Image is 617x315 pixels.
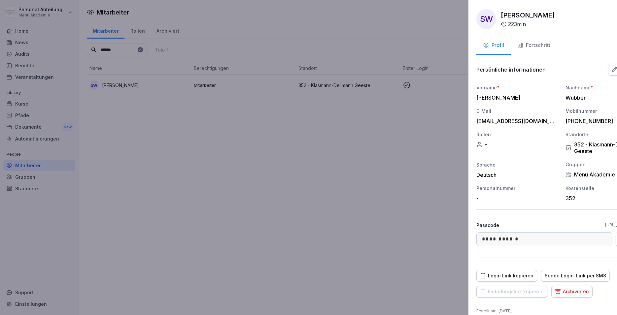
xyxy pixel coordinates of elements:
[541,270,610,282] button: Sende Login-Link per SMS
[476,131,559,138] div: Rollen
[476,141,559,148] div: -
[551,286,593,298] button: Archivieren
[508,20,526,28] p: 223 min
[476,94,556,101] div: [PERSON_NAME]
[476,37,511,55] button: Profil
[476,161,559,168] div: Sprache
[476,118,556,124] div: [EMAIL_ADDRESS][DOMAIN_NAME]
[476,66,546,73] p: Persönliche informationen
[476,222,499,229] p: Passcode
[555,288,589,295] div: Archivieren
[517,42,550,49] div: Fortschritt
[476,308,512,314] p: Erstellt am : [DATE]
[476,185,559,192] div: Personalnummer
[545,272,606,279] div: Sende Login-Link per SMS
[476,84,559,91] div: Vorname
[511,37,557,55] button: Fortschritt
[480,272,533,279] div: Login Link kopieren
[476,286,547,298] button: Einladungslink kopieren
[501,10,555,20] p: [PERSON_NAME]
[476,195,556,202] div: -
[476,172,559,178] div: Deutsch
[483,42,504,49] div: Profil
[476,270,537,282] button: Login Link kopieren
[480,288,544,295] div: Einladungslink kopieren
[476,9,496,29] div: SW
[476,108,559,114] div: E-Mail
